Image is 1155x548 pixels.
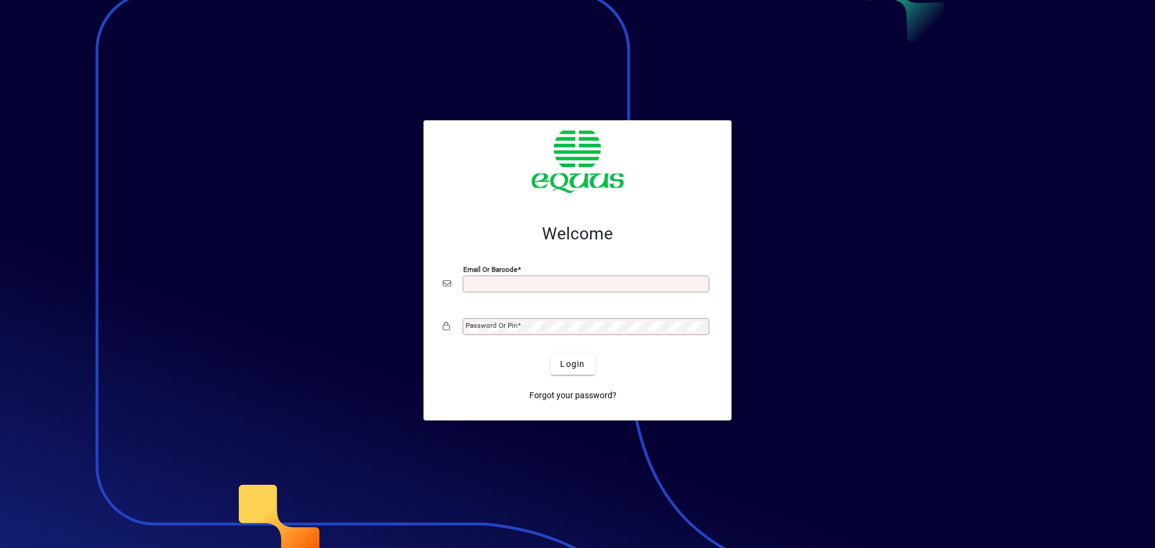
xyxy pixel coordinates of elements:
mat-label: Email or Barcode [463,265,517,274]
span: Login [560,358,585,371]
span: Forgot your password? [529,389,617,402]
button: Login [550,353,594,375]
mat-label: Password or Pin [466,321,517,330]
h2: Welcome [443,224,712,244]
a: Forgot your password? [525,384,621,406]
